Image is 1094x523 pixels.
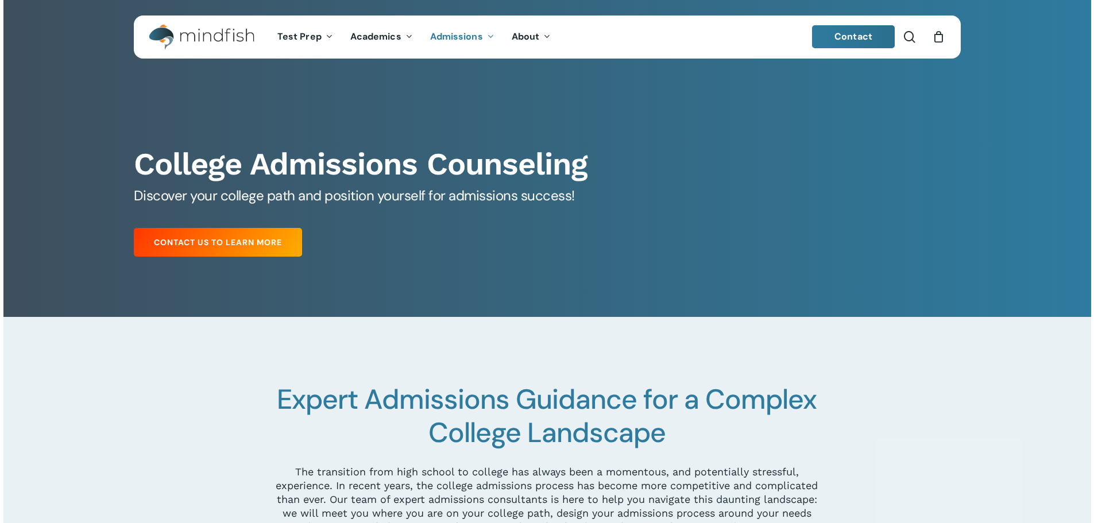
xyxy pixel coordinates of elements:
[134,16,961,59] header: Main Menu
[422,32,503,42] a: Admissions
[134,228,302,257] a: Contact Us to Learn More
[134,187,575,204] span: Discover your college path and position yourself for admissions success!
[512,30,540,42] span: About
[430,30,483,42] span: Admissions
[933,30,945,43] a: Cart
[154,237,282,248] span: Contact Us to Learn More
[269,32,342,42] a: Test Prep
[834,30,872,42] span: Contact
[503,32,560,42] a: About
[812,25,895,48] a: Contact
[342,32,422,42] a: Academics
[350,30,401,42] span: Academics
[277,30,322,42] span: Test Prep
[134,146,587,182] b: College Admissions Counseling
[277,381,817,451] span: Expert Admissions Guidance for a Complex College Landscape
[269,16,559,59] nav: Main Menu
